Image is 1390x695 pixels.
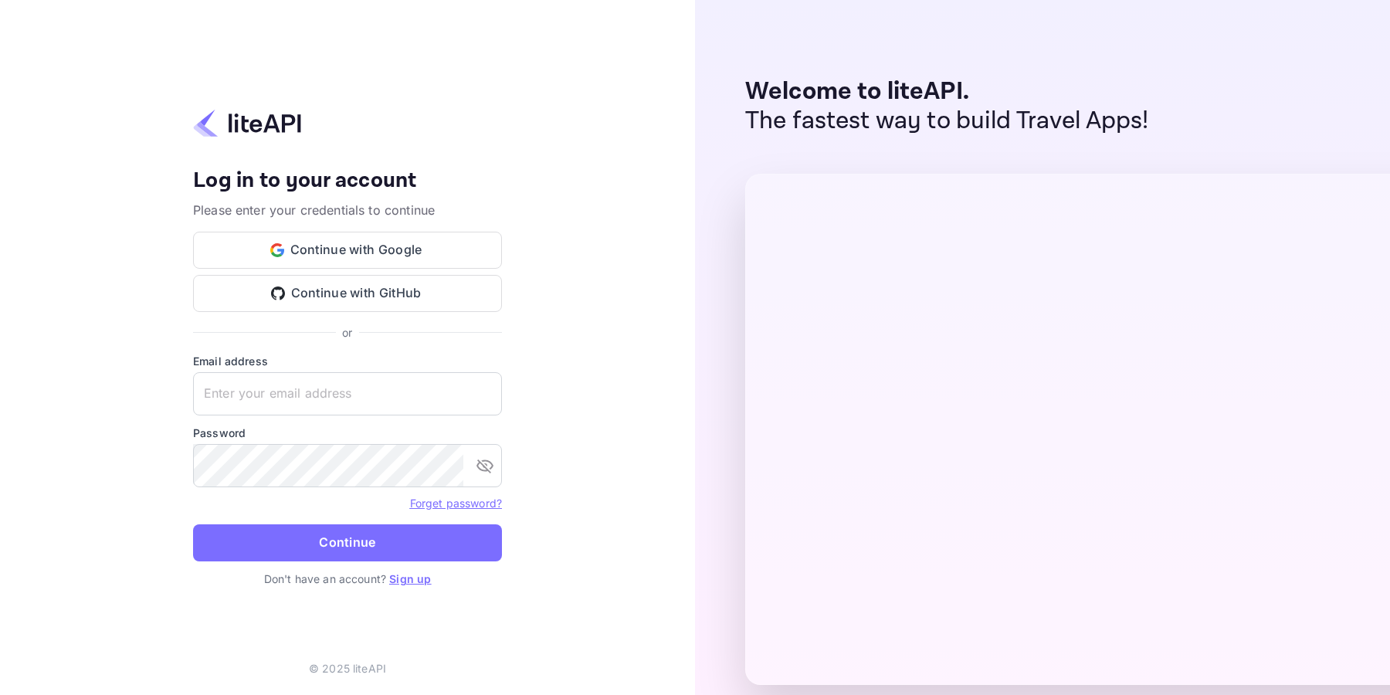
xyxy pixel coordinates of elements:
p: The fastest way to build Travel Apps! [745,107,1149,136]
button: Continue [193,524,502,561]
a: Forget password? [410,495,502,510]
button: Continue with Google [193,232,502,269]
p: Don't have an account? [193,571,502,587]
h4: Log in to your account [193,168,502,195]
label: Email address [193,353,502,369]
a: Sign up [389,572,431,585]
input: Enter your email address [193,372,502,415]
img: liteapi [193,108,301,138]
button: toggle password visibility [470,450,500,481]
p: Please enter your credentials to continue [193,201,502,219]
p: © 2025 liteAPI [309,660,386,676]
label: Password [193,425,502,441]
a: Forget password? [410,497,502,510]
button: Continue with GitHub [193,275,502,312]
p: Welcome to liteAPI. [745,77,1149,107]
p: or [342,324,352,341]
